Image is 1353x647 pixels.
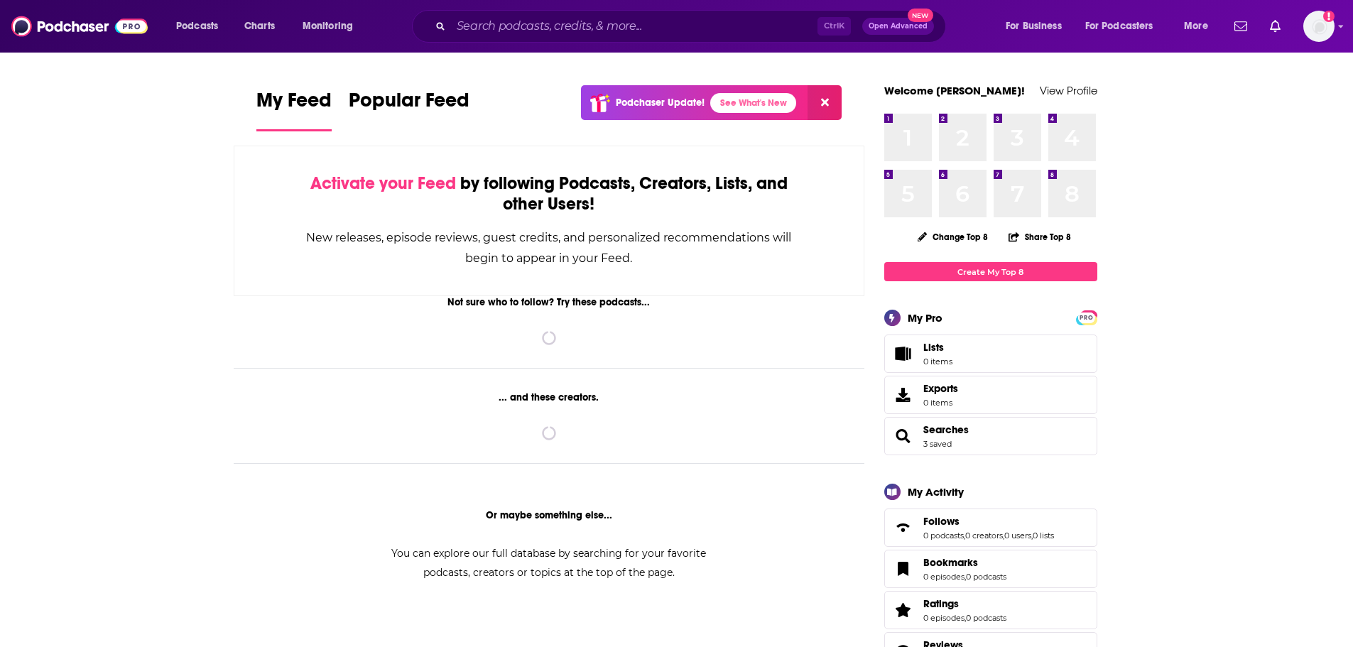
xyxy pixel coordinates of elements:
a: Follows [889,518,918,538]
div: Or maybe something else... [234,509,865,521]
span: 0 items [923,357,952,366]
a: Lists [884,335,1097,373]
div: by following Podcasts, Creators, Lists, and other Users! [305,173,793,214]
a: Popular Feed [349,88,469,131]
span: Bookmarks [923,556,978,569]
a: Follows [923,515,1054,528]
p: Podchaser Update! [616,97,705,109]
img: Podchaser - Follow, Share and Rate Podcasts [11,13,148,40]
button: Open AdvancedNew [862,18,934,35]
span: Monitoring [303,16,353,36]
button: open menu [1174,15,1226,38]
a: Create My Top 8 [884,262,1097,281]
span: Logged in as ahusic2015 [1303,11,1335,42]
span: 0 items [923,398,958,408]
span: Follows [884,509,1097,547]
span: Lists [923,341,952,354]
button: Change Top 8 [909,228,997,246]
span: Ctrl K [817,17,851,36]
a: Searches [889,426,918,446]
span: Podcasts [176,16,218,36]
span: Lists [923,341,944,354]
a: Ratings [923,597,1006,610]
a: 0 podcasts [966,572,1006,582]
img: User Profile [1303,11,1335,42]
a: 0 users [1004,531,1031,540]
button: open menu [293,15,371,38]
a: Ratings [889,600,918,620]
span: Lists [889,344,918,364]
a: 0 podcasts [923,531,964,540]
a: View Profile [1040,84,1097,97]
a: 0 lists [1033,531,1054,540]
span: My Feed [256,88,332,121]
button: open menu [1076,15,1174,38]
div: ... and these creators. [234,391,865,403]
a: Bookmarks [923,556,1006,569]
div: Search podcasts, credits, & more... [425,10,960,43]
span: More [1184,16,1208,36]
span: Searches [884,417,1097,455]
button: Share Top 8 [1008,223,1072,251]
span: Popular Feed [349,88,469,121]
span: For Podcasters [1085,16,1153,36]
span: PRO [1078,312,1095,323]
a: See What's New [710,93,796,113]
span: , [965,572,966,582]
span: , [1031,531,1033,540]
a: Bookmarks [889,559,918,579]
span: Ratings [923,597,959,610]
a: Charts [235,15,283,38]
a: Welcome [PERSON_NAME]! [884,84,1025,97]
div: Not sure who to follow? Try these podcasts... [234,296,865,308]
div: My Pro [908,311,942,325]
a: 3 saved [923,439,952,449]
a: 0 creators [965,531,1003,540]
span: Follows [923,515,960,528]
span: Exports [889,385,918,405]
a: 0 episodes [923,572,965,582]
a: 0 episodes [923,613,965,623]
a: Show notifications dropdown [1264,14,1286,38]
a: PRO [1078,312,1095,322]
span: Bookmarks [884,550,1097,588]
span: Exports [923,382,958,395]
a: Show notifications dropdown [1229,14,1253,38]
span: , [965,613,966,623]
svg: Add a profile image [1323,11,1335,22]
a: Searches [923,423,969,436]
span: Activate your Feed [310,173,456,194]
button: open menu [166,15,237,38]
span: New [908,9,933,22]
span: Ratings [884,591,1097,629]
button: open menu [996,15,1080,38]
input: Search podcasts, credits, & more... [451,15,817,38]
span: Open Advanced [869,23,928,30]
div: You can explore our full database by searching for your favorite podcasts, creators or topics at ... [374,544,724,582]
button: Show profile menu [1303,11,1335,42]
span: For Business [1006,16,1062,36]
span: , [1003,531,1004,540]
a: Exports [884,376,1097,414]
span: , [964,531,965,540]
div: New releases, episode reviews, guest credits, and personalized recommendations will begin to appe... [305,227,793,268]
div: My Activity [908,485,964,499]
span: Charts [244,16,275,36]
a: My Feed [256,88,332,131]
a: 0 podcasts [966,613,1006,623]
